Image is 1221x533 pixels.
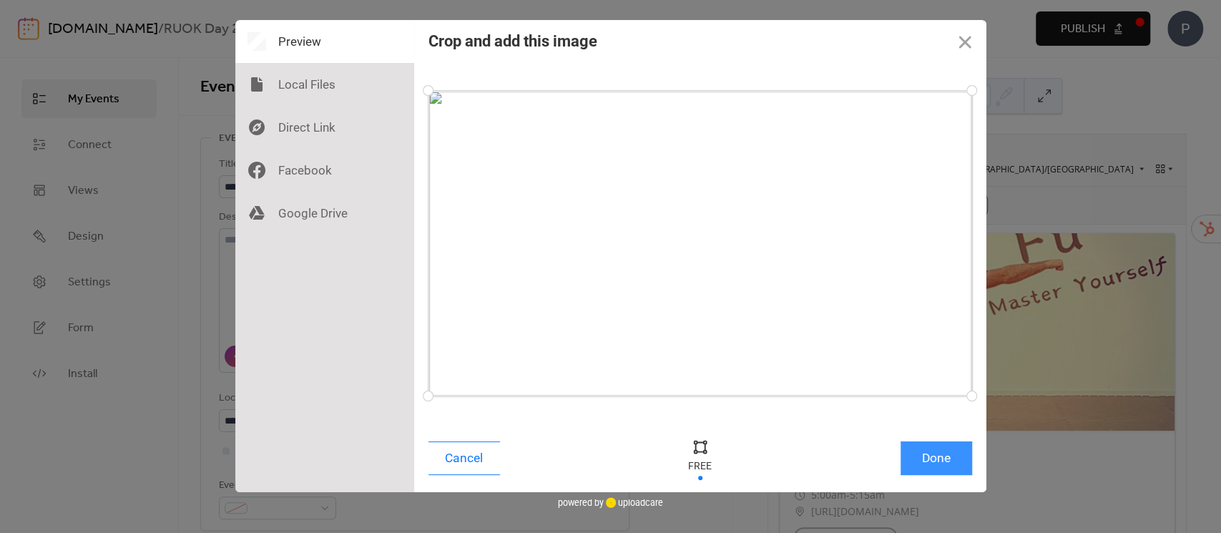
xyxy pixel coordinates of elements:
[235,63,414,106] div: Local Files
[428,441,500,475] button: Cancel
[901,441,972,475] button: Done
[604,497,663,508] a: uploadcare
[235,106,414,149] div: Direct Link
[235,149,414,192] div: Facebook
[558,492,663,514] div: powered by
[428,32,597,50] div: Crop and add this image
[235,192,414,235] div: Google Drive
[943,20,986,63] button: Close
[235,20,414,63] div: Preview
